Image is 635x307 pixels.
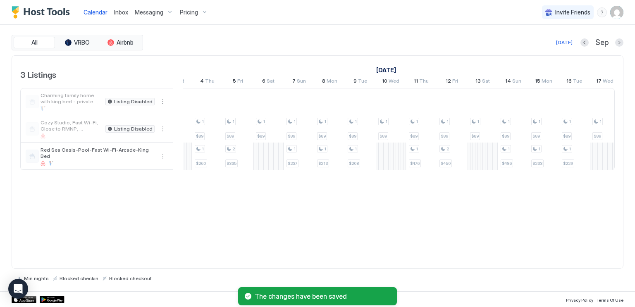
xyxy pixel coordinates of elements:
span: $208 [349,161,359,166]
span: $335 [227,161,236,166]
span: Fri [237,78,243,86]
span: VRBO [74,39,90,46]
span: Tue [573,78,582,86]
div: Open Intercom Messenger [8,279,28,299]
span: $229 [563,161,573,166]
span: 1 [477,119,479,124]
span: 9 [353,78,357,86]
span: $233 [532,161,542,166]
a: September 15, 2025 [533,76,554,88]
button: More options [158,124,168,134]
div: menu [158,124,168,134]
span: 1 [416,146,418,152]
a: September 17, 2025 [594,76,616,88]
span: 1 [538,119,540,124]
span: 17 [596,78,602,86]
span: Sat [267,78,275,86]
span: $89 [441,133,448,139]
span: Messaging [135,9,163,16]
span: 1 [202,119,204,124]
span: 1 [294,146,296,152]
span: 3 Listings [20,68,56,80]
a: September 7, 2025 [290,76,308,88]
div: User profile [610,6,623,19]
span: 11 [414,78,418,86]
button: Next month [615,38,623,47]
span: $89 [196,133,203,139]
span: Min nights [24,275,49,281]
span: 15 [535,78,540,86]
span: $89 [288,133,295,139]
span: Invite Friends [555,9,590,16]
a: Inbox [114,8,128,17]
span: 2 [232,146,235,152]
span: $89 [257,133,265,139]
a: September 5, 2025 [231,76,245,88]
span: 1 [385,119,387,124]
button: More options [158,97,168,107]
span: Red Sea Oasis-Pool-Fast Wi-Fi-Arcade-King Bed [41,147,155,159]
span: Thu [205,78,215,86]
span: $450 [441,161,451,166]
span: Wed [389,78,399,86]
span: Wed [603,78,614,86]
span: Inbox [114,9,128,16]
a: September 6, 2025 [260,76,277,88]
span: 1 [294,119,296,124]
button: Previous month [580,38,589,47]
span: Blocked checkin [60,275,98,281]
span: Airbnb [117,39,134,46]
div: [DATE] [556,39,573,46]
span: $476 [410,161,420,166]
span: Sun [297,78,306,86]
a: September 11, 2025 [412,76,431,88]
span: 10 [382,78,387,86]
span: 5 [233,78,236,86]
span: $89 [502,133,509,139]
span: $89 [594,133,601,139]
span: 1 [599,119,602,124]
span: 4 [200,78,204,86]
a: September 9, 2025 [351,76,369,88]
a: September 10, 2025 [380,76,401,88]
span: Sat [482,78,490,86]
a: September 4, 2025 [198,76,217,88]
span: 1 [508,119,510,124]
span: $237 [288,161,297,166]
span: $89 [349,133,356,139]
span: 1 [569,146,571,152]
span: Mon [327,78,337,86]
span: 1 [202,146,204,152]
span: Calendar [84,9,107,16]
a: Host Tools Logo [12,6,74,19]
span: Mon [542,78,552,86]
div: menu [158,97,168,107]
span: 1 [446,119,449,124]
a: September 1, 2025 [374,64,398,76]
span: 1 [232,119,234,124]
div: tab-group [12,35,143,50]
span: $89 [471,133,479,139]
span: Fri [452,78,458,86]
span: $89 [563,133,571,139]
a: Calendar [84,8,107,17]
span: 6 [262,78,265,86]
span: $89 [227,133,234,139]
span: 1 [508,146,510,152]
span: 8 [322,78,325,86]
span: 13 [475,78,481,86]
button: More options [158,151,168,161]
span: $260 [196,161,206,166]
span: 7 [292,78,296,86]
div: menu [158,151,168,161]
span: Pricing [180,9,198,16]
a: September 8, 2025 [320,76,339,88]
span: 1 [324,146,326,152]
span: 16 [566,78,572,86]
span: $89 [410,133,418,139]
span: $486 [502,161,512,166]
a: September 14, 2025 [503,76,523,88]
span: 1 [569,119,571,124]
span: 1 [416,119,418,124]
